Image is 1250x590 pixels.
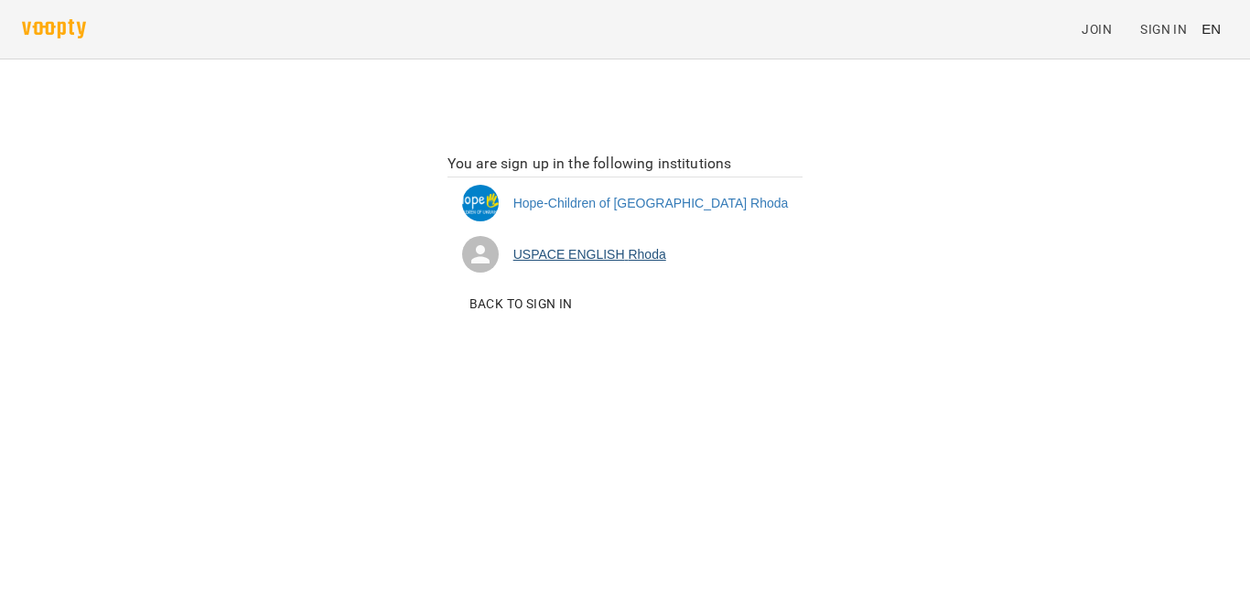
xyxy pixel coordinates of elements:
[447,151,803,177] h6: You are sign up in the following institutions
[1202,19,1221,38] span: EN
[1133,13,1194,46] a: Sign In
[1140,18,1187,40] span: Sign In
[469,293,573,315] span: Back to sign in
[462,185,499,221] img: 8c92ceb4bedcffbc5184468b26942b04.jpg
[1074,13,1133,46] a: Join
[22,19,86,38] img: voopty.png
[1194,12,1228,46] button: EN
[1082,18,1112,40] span: Join
[462,287,580,320] button: Back to sign in
[447,229,803,280] li: USPACE ENGLISH Rhoda
[447,177,803,229] li: Hope-Children of [GEOGRAPHIC_DATA] Rhoda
